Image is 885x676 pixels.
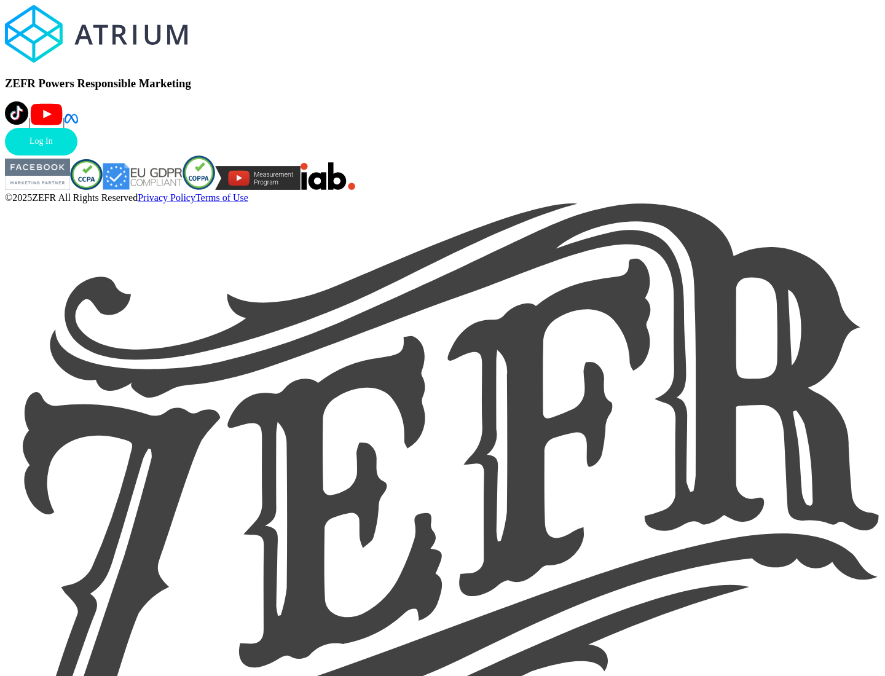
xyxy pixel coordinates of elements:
[5,77,880,90] h1: ZEFR Powers Responsible Marketing
[103,163,183,190] img: GDPR Compliant
[70,159,103,190] img: CCPA Compliant
[183,155,215,190] img: COPPA Compliant
[5,128,77,155] a: Log In
[5,159,70,190] img: Facebook Marketing Partner
[5,192,138,203] span: © 2025 ZEFR All Rights Reserved
[195,192,248,203] a: Terms of Use
[63,117,65,127] span: |
[138,192,195,203] a: Privacy Policy
[301,162,355,190] img: IAB
[215,166,301,190] img: YouTube Measurement Program
[28,117,30,127] span: |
